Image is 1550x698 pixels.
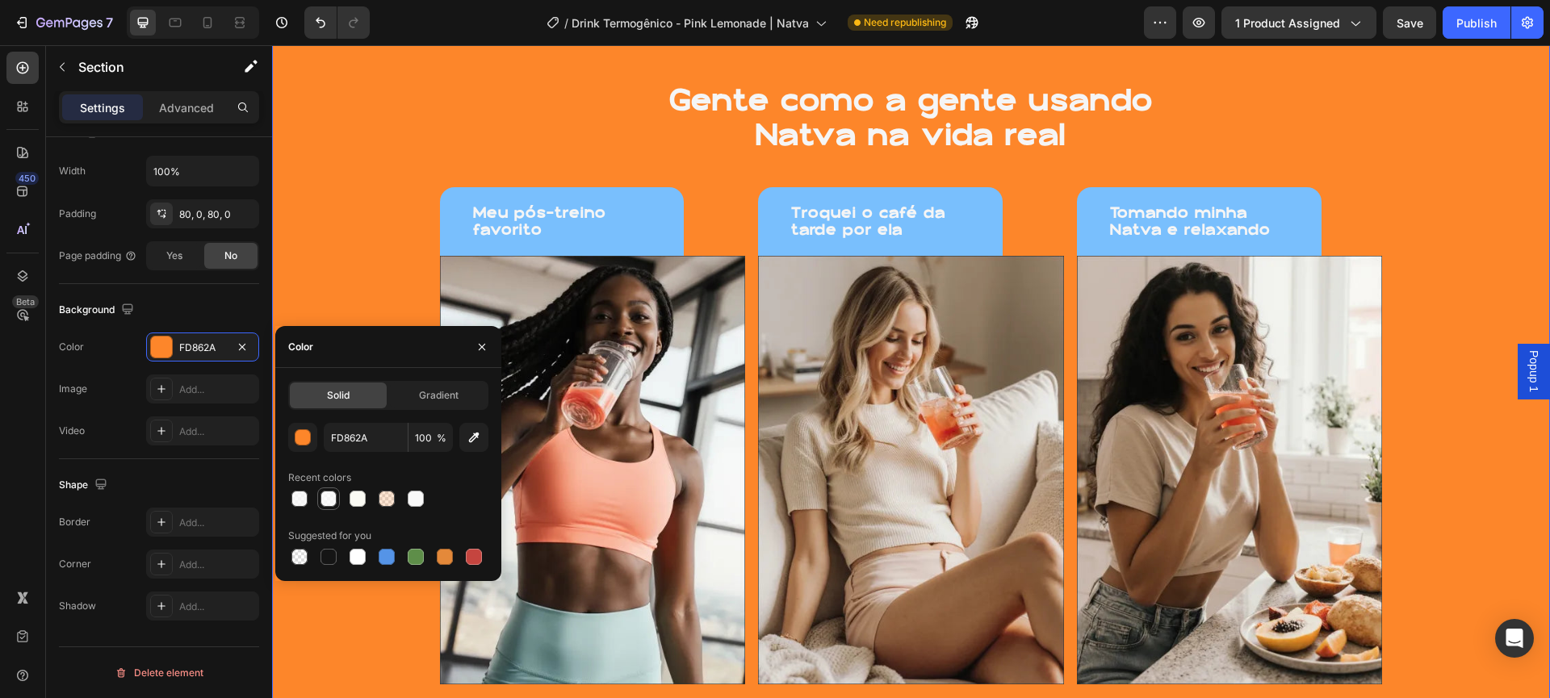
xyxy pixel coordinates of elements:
[288,529,371,543] div: Suggested for you
[272,45,1550,698] iframe: Design area
[324,423,408,452] input: Eg: FFFFFF
[1383,6,1436,39] button: Save
[78,57,211,77] p: Section
[437,431,446,445] span: %
[805,142,1049,211] h1: Tomando minha Natva e relaxando
[1397,16,1423,30] span: Save
[59,515,90,529] div: Border
[179,207,255,222] div: 80, 0, 80, 0
[1254,305,1270,347] span: Popup 1
[179,341,226,355] div: FD862A
[486,211,792,639] img: gempages_577463497328165779-52d68e39-4b46-4396-a001-ea08bda6650e.webp
[224,249,237,263] span: No
[12,295,39,308] div: Beta
[15,172,39,185] div: 450
[805,211,1111,639] img: gempages_577463497328165779-873aa18b-f463-4471-a690-34eaf01484c6.webp
[59,599,96,613] div: Shadow
[356,36,922,109] h1: Gente como a gente usando Natva na vida real
[179,600,255,614] div: Add...
[179,382,255,397] div: Add...
[304,6,370,39] div: Undo/Redo
[168,142,413,211] h1: Meu pós-treino favorito
[106,13,113,32] p: 7
[80,99,125,116] p: Settings
[179,424,255,439] div: Add...
[1456,15,1497,31] div: Publish
[147,157,258,186] input: Auto
[486,142,731,211] h1: Troquei o café da tarde por ela
[59,382,87,396] div: Image
[864,15,946,30] span: Need republishing
[288,470,351,485] div: Recent colors
[115,663,203,683] div: Delete element
[564,15,568,31] span: /
[1221,6,1376,39] button: 1 product assigned
[166,249,182,263] span: Yes
[168,211,474,639] img: gempages_577463497328165779-bee4f2e5-c1b0-41a9-96fb-cdd17095c698.webp
[59,340,84,354] div: Color
[159,99,214,116] p: Advanced
[572,15,809,31] span: Drink Termogênico - Pink Lemonade | Natva
[179,516,255,530] div: Add...
[59,207,96,221] div: Padding
[59,164,86,178] div: Width
[419,388,459,403] span: Gradient
[59,299,137,321] div: Background
[6,6,120,39] button: 7
[1443,6,1510,39] button: Publish
[59,660,259,686] button: Delete element
[59,424,85,438] div: Video
[59,249,137,263] div: Page padding
[1495,619,1534,658] div: Open Intercom Messenger
[59,474,111,496] div: Shape
[179,558,255,572] div: Add...
[327,388,350,403] span: Solid
[288,340,313,354] div: Color
[1235,15,1340,31] span: 1 product assigned
[59,557,91,571] div: Corner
